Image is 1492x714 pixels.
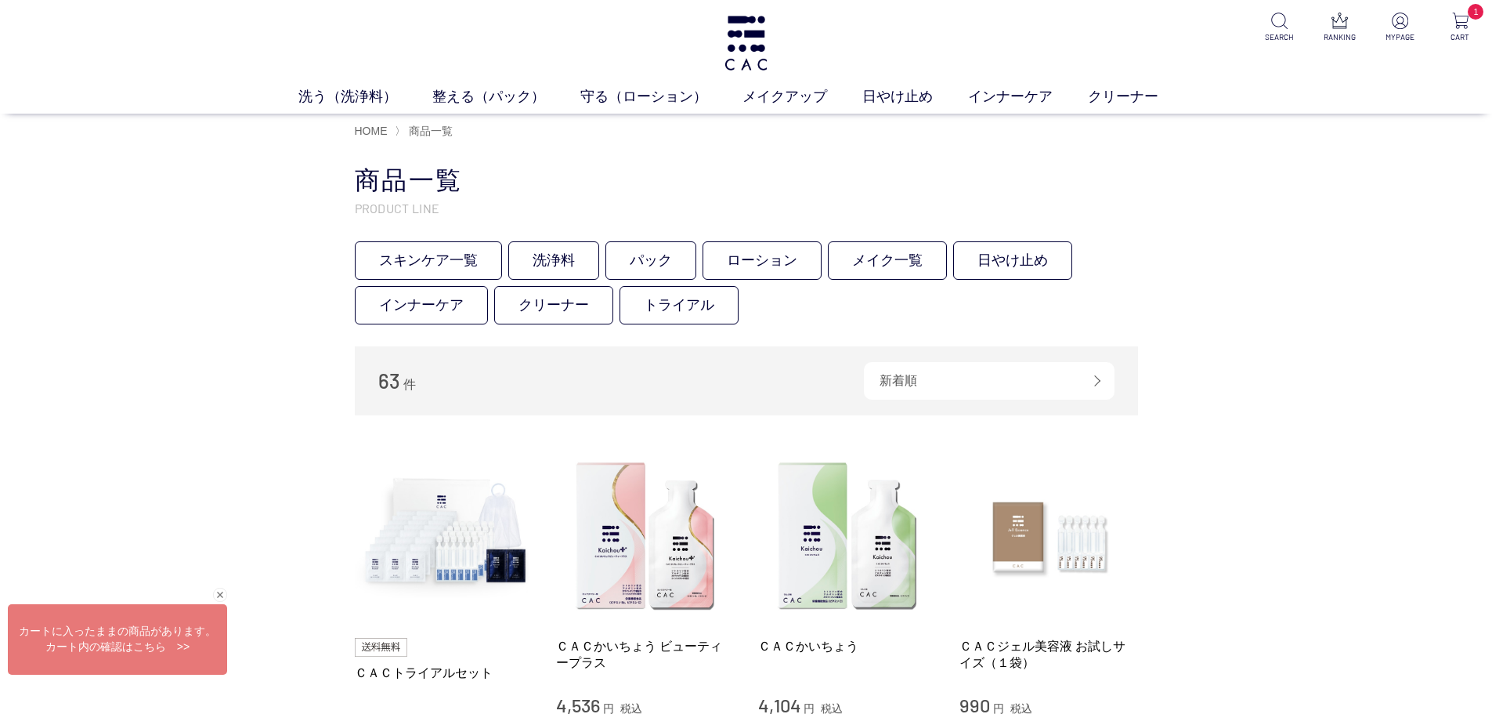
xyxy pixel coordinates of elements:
a: インナーケア [968,86,1088,107]
p: SEARCH [1260,31,1299,43]
a: インナーケア [355,286,488,324]
a: SEARCH [1260,13,1299,43]
p: RANKING [1320,31,1359,43]
a: ＣＡＣかいちょう [758,638,937,654]
a: ＣＡＣかいちょう ビューティープラス [556,638,735,672]
span: 1 [1468,4,1483,20]
img: ＣＡＣかいちょう [758,447,937,625]
a: 洗う（洗浄料） [298,86,432,107]
a: 日やけ止め [862,86,968,107]
img: ＣＡＣかいちょう ビューティープラス [556,447,735,625]
div: 新着順 [864,362,1114,400]
a: HOME [355,125,388,137]
img: 送料無料 [355,638,408,657]
a: MYPAGE [1381,13,1419,43]
a: 商品一覧 [406,125,453,137]
p: CART [1441,31,1479,43]
p: MYPAGE [1381,31,1419,43]
a: ＣＡＣジェル美容液 お試しサイズ（１袋） [959,638,1138,672]
li: 〉 [395,124,457,139]
a: スキンケア一覧 [355,241,502,280]
a: RANKING [1320,13,1359,43]
a: 1 CART [1441,13,1479,43]
h1: 商品一覧 [355,164,1138,198]
a: メイク一覧 [828,241,947,280]
a: ローション [703,241,822,280]
a: 守る（ローション） [580,86,742,107]
a: パック [605,241,696,280]
span: 商品一覧 [409,125,453,137]
a: クリーナー [494,286,613,324]
img: ＣＡＣトライアルセット [355,447,533,625]
p: PRODUCT LINE [355,200,1138,216]
img: logo [722,16,770,71]
a: 日やけ止め [953,241,1072,280]
a: 洗浄料 [508,241,599,280]
a: ＣＡＣトライアルセット [355,665,533,681]
a: トライアル [620,286,739,324]
span: 件 [403,378,416,391]
a: メイクアップ [742,86,862,107]
a: クリーナー [1088,86,1194,107]
img: ＣＡＣジェル美容液 お試しサイズ（１袋） [959,447,1138,625]
span: 63 [378,368,400,393]
a: 整える（パック） [432,86,580,107]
